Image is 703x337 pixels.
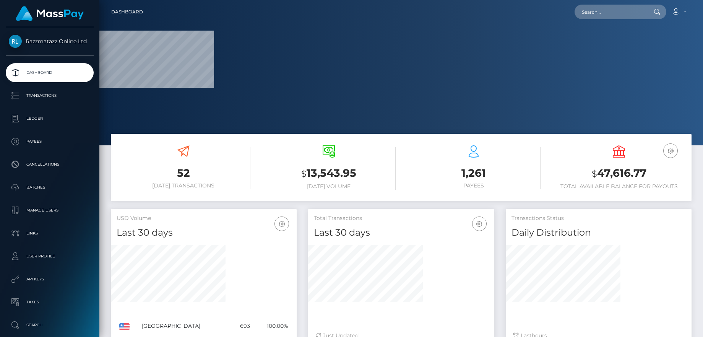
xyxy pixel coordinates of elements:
[9,319,91,331] p: Search
[6,316,94,335] a: Search
[111,4,143,20] a: Dashboard
[6,178,94,197] a: Batches
[117,226,291,239] h4: Last 30 days
[119,323,130,330] img: US.png
[6,201,94,220] a: Manage Users
[592,168,597,179] small: $
[9,251,91,262] p: User Profile
[9,274,91,285] p: API Keys
[407,166,541,181] h3: 1,261
[9,67,91,78] p: Dashboard
[552,183,686,190] h6: Total Available Balance for Payouts
[9,205,91,216] p: Manage Users
[6,38,94,45] span: Razzmatazz Online Ltd
[262,183,396,190] h6: [DATE] Volume
[9,113,91,124] p: Ledger
[6,155,94,174] a: Cancellations
[231,317,252,335] td: 693
[139,317,231,335] td: [GEOGRAPHIC_DATA]
[6,132,94,151] a: Payees
[6,63,94,82] a: Dashboard
[511,226,686,239] h4: Daily Distribution
[6,109,94,128] a: Ledger
[117,182,250,189] h6: [DATE] Transactions
[6,86,94,105] a: Transactions
[6,293,94,312] a: Taxes
[552,166,686,181] h3: 47,616.77
[9,228,91,239] p: Links
[9,182,91,193] p: Batches
[6,247,94,266] a: User Profile
[511,215,686,222] h5: Transactions Status
[9,35,22,48] img: Razzmatazz Online Ltd
[6,224,94,243] a: Links
[16,6,84,21] img: MassPay Logo
[9,90,91,101] p: Transactions
[301,168,307,179] small: $
[575,5,646,19] input: Search...
[262,166,396,181] h3: 13,543.95
[6,270,94,289] a: API Keys
[407,182,541,189] h6: Payees
[117,166,250,181] h3: 52
[253,317,291,335] td: 100.00%
[9,296,91,308] p: Taxes
[9,159,91,170] p: Cancellations
[9,136,91,147] p: Payees
[117,215,291,222] h5: USD Volume
[314,215,488,222] h5: Total Transactions
[314,226,488,239] h4: Last 30 days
